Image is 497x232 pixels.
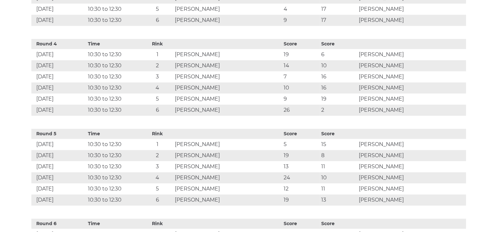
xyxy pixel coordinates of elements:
[282,105,320,116] td: 26
[282,183,320,194] td: 12
[282,4,320,15] td: 4
[141,194,173,206] td: 6
[173,71,282,82] td: [PERSON_NAME]
[173,93,282,105] td: [PERSON_NAME]
[86,39,141,49] th: Time
[141,49,173,60] td: 1
[31,172,87,183] td: [DATE]
[86,15,141,26] td: 10:30 to 12:30
[31,49,87,60] td: [DATE]
[141,105,173,116] td: 6
[357,93,466,105] td: [PERSON_NAME]
[31,194,87,206] td: [DATE]
[320,15,357,26] td: 17
[320,82,357,93] td: 16
[141,161,173,172] td: 3
[141,82,173,93] td: 4
[31,219,87,229] th: Round 6
[320,60,357,71] td: 10
[31,60,87,71] td: [DATE]
[141,183,173,194] td: 5
[86,139,141,150] td: 10:30 to 12:30
[86,4,141,15] td: 10:30 to 12:30
[320,161,357,172] td: 11
[86,219,141,229] th: Time
[173,161,282,172] td: [PERSON_NAME]
[173,139,282,150] td: [PERSON_NAME]
[31,139,87,150] td: [DATE]
[357,15,466,26] td: [PERSON_NAME]
[320,105,357,116] td: 2
[282,194,320,206] td: 19
[31,15,87,26] td: [DATE]
[31,150,87,161] td: [DATE]
[357,183,466,194] td: [PERSON_NAME]
[282,150,320,161] td: 19
[357,60,466,71] td: [PERSON_NAME]
[320,93,357,105] td: 19
[320,4,357,15] td: 17
[86,172,141,183] td: 10:30 to 12:30
[141,39,173,49] th: Rink
[86,82,141,93] td: 10:30 to 12:30
[173,49,282,60] td: [PERSON_NAME]
[31,93,87,105] td: [DATE]
[357,194,466,206] td: [PERSON_NAME]
[141,129,173,139] th: Rink
[282,15,320,26] td: 9
[320,194,357,206] td: 13
[141,219,173,229] th: Rink
[282,82,320,93] td: 10
[282,60,320,71] td: 14
[173,194,282,206] td: [PERSON_NAME]
[86,194,141,206] td: 10:30 to 12:30
[320,219,357,229] th: Score
[86,150,141,161] td: 10:30 to 12:30
[173,4,282,15] td: [PERSON_NAME]
[282,161,320,172] td: 13
[31,129,87,139] th: Round 5
[282,172,320,183] td: 24
[173,60,282,71] td: [PERSON_NAME]
[282,129,320,139] th: Score
[282,139,320,150] td: 5
[357,82,466,93] td: [PERSON_NAME]
[31,4,87,15] td: [DATE]
[86,71,141,82] td: 10:30 to 12:30
[141,60,173,71] td: 2
[173,105,282,116] td: [PERSON_NAME]
[320,139,357,150] td: 15
[282,219,320,229] th: Score
[86,60,141,71] td: 10:30 to 12:30
[31,161,87,172] td: [DATE]
[86,129,141,139] th: Time
[86,93,141,105] td: 10:30 to 12:30
[141,15,173,26] td: 6
[31,71,87,82] td: [DATE]
[357,139,466,150] td: [PERSON_NAME]
[31,82,87,93] td: [DATE]
[86,161,141,172] td: 10:30 to 12:30
[357,150,466,161] td: [PERSON_NAME]
[31,39,87,49] th: Round 4
[357,105,466,116] td: [PERSON_NAME]
[173,150,282,161] td: [PERSON_NAME]
[173,183,282,194] td: [PERSON_NAME]
[141,139,173,150] td: 1
[141,150,173,161] td: 2
[282,93,320,105] td: 9
[320,172,357,183] td: 10
[173,82,282,93] td: [PERSON_NAME]
[282,49,320,60] td: 19
[141,172,173,183] td: 4
[282,39,320,49] th: Score
[357,4,466,15] td: [PERSON_NAME]
[86,49,141,60] td: 10:30 to 12:30
[31,105,87,116] td: [DATE]
[282,71,320,82] td: 7
[320,150,357,161] td: 8
[320,183,357,194] td: 11
[141,93,173,105] td: 5
[320,39,357,49] th: Score
[357,71,466,82] td: [PERSON_NAME]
